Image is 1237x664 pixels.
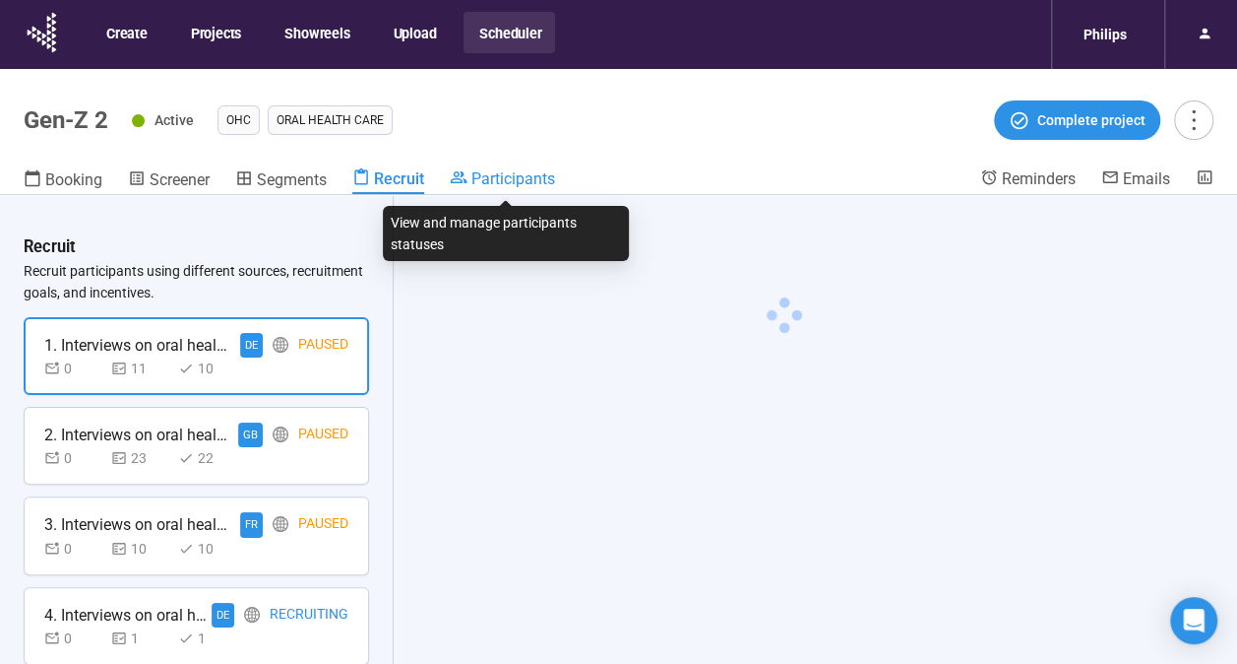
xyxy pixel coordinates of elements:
[155,112,194,128] span: Active
[111,538,170,560] div: 10
[994,100,1160,140] button: Complete project
[178,358,237,379] div: 10
[238,423,263,447] div: GB
[277,110,384,130] span: Oral Health Care
[270,603,348,628] div: Recruiting
[44,447,103,469] div: 0
[178,628,237,649] div: 1
[44,628,103,649] div: 0
[1180,106,1206,133] span: more
[383,206,629,261] div: View and manage participants statuses
[150,170,210,189] span: Screener
[244,607,260,623] span: global
[450,168,555,192] a: Participants
[24,260,369,303] p: Recruit participants using different sources, recruitment goals, and incentives.
[273,337,288,353] span: global
[377,12,450,53] button: Upload
[44,603,212,628] div: 4. Interviews on oral health care
[178,538,237,560] div: 10
[44,358,103,379] div: 0
[111,358,170,379] div: 11
[111,628,170,649] div: 1
[24,106,108,134] h1: Gen-Z 2
[273,427,288,442] span: global
[298,333,348,358] div: Paused
[471,169,555,188] span: Participants
[273,516,288,532] span: global
[374,169,424,188] span: Recruit
[235,168,327,194] a: Segments
[240,333,263,358] div: DE
[1002,169,1076,188] span: Reminders
[269,12,363,53] button: Showreels
[45,170,102,189] span: Booking
[212,603,234,628] div: DE
[128,168,210,194] a: Screener
[980,168,1076,192] a: Reminders
[1037,109,1145,131] span: Complete project
[178,447,237,469] div: 22
[44,538,103,560] div: 0
[1101,168,1170,192] a: Emails
[44,512,231,537] div: 3. Interviews on oral health care
[257,170,327,189] span: Segments
[24,234,76,260] h3: Recruit
[111,447,170,469] div: 23
[1170,597,1217,644] div: Open Intercom Messenger
[1072,16,1139,53] div: Philips
[298,423,348,447] div: Paused
[44,333,231,358] div: 1. Interviews on oral health care
[44,423,231,447] div: 2. Interviews on oral health care
[1123,169,1170,188] span: Emails
[240,512,263,537] div: FR
[226,110,251,130] span: OHC
[24,168,102,194] a: Booking
[1174,100,1213,140] button: more
[298,512,348,537] div: Paused
[352,168,424,194] a: Recruit
[175,12,255,53] button: Projects
[91,12,161,53] button: Create
[464,12,555,53] button: Scheduler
